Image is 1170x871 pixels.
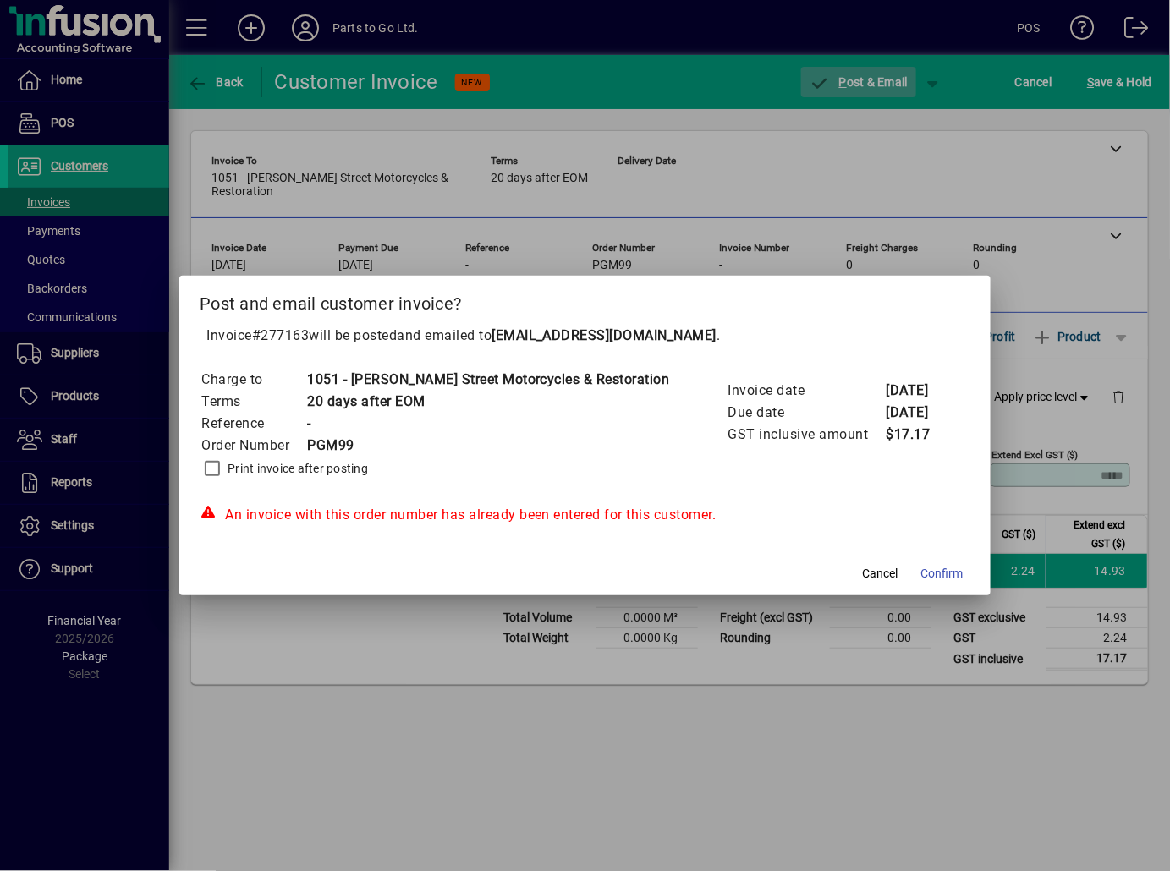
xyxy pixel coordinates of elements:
[728,380,886,402] td: Invoice date
[863,565,898,583] span: Cancel
[306,391,670,413] td: 20 days after EOM
[886,402,953,424] td: [DATE]
[200,505,970,525] div: An invoice with this order number has already been entered for this customer.
[886,424,953,446] td: $17.17
[397,327,717,343] span: and emailed to
[492,327,717,343] b: [EMAIL_ADDRESS][DOMAIN_NAME]
[200,326,970,346] p: Invoice will be posted .
[179,276,991,325] h2: Post and email customer invoice?
[915,558,970,589] button: Confirm
[252,327,310,343] span: #277163
[306,413,670,435] td: -
[224,460,368,477] label: Print invoice after posting
[200,369,306,391] td: Charge to
[306,435,670,457] td: PGM99
[854,558,908,589] button: Cancel
[306,369,670,391] td: 1051 - [PERSON_NAME] Street Motorcycles & Restoration
[886,380,953,402] td: [DATE]
[200,391,306,413] td: Terms
[728,424,886,446] td: GST inclusive amount
[728,402,886,424] td: Due date
[200,413,306,435] td: Reference
[921,565,964,583] span: Confirm
[200,435,306,457] td: Order Number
